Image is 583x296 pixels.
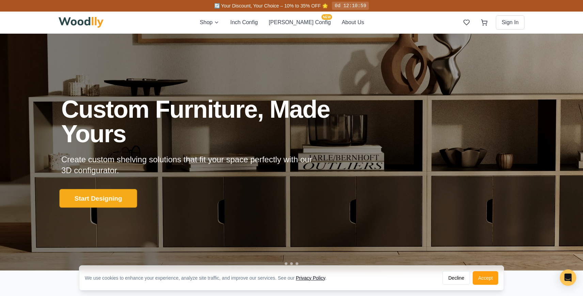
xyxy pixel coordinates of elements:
span: 🔄 Your Discount, Your Choice – 10% to 35% OFF 🌟 [214,3,328,9]
button: Accept [473,271,498,285]
span: NEW [321,14,332,20]
div: 0d 12:10:59 [332,2,369,10]
img: Woodlly [59,17,104,28]
button: [PERSON_NAME] ConfigNEW [269,18,331,27]
div: We use cookies to enhance your experience, analyze site traffic, and improve our services. See our . [85,275,332,281]
button: About Us [342,18,364,27]
p: Create custom shelving solutions that fit your space perfectly with our 3D configurator. [61,154,323,176]
div: Open Intercom Messenger [560,269,576,286]
button: Inch Config [230,18,258,27]
h1: Custom Furniture, Made Yours [61,97,366,146]
button: Start Designing [60,189,137,208]
button: Decline [442,271,470,285]
button: Sign In [496,15,524,30]
button: Shop [200,18,219,27]
a: Privacy Policy [296,275,325,281]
